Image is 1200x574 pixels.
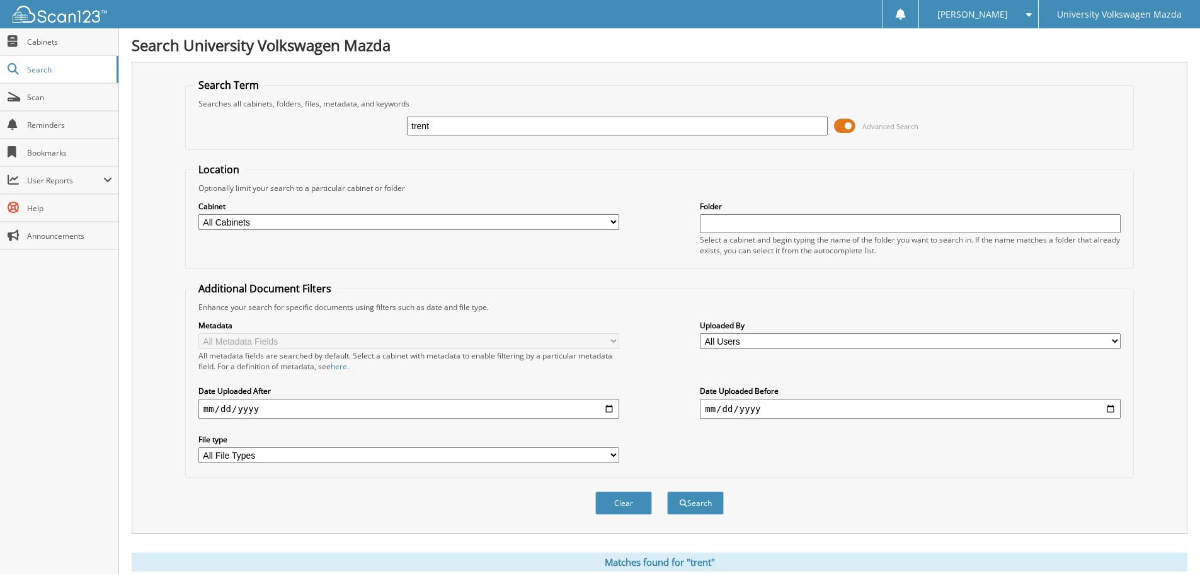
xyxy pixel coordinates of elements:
[13,6,107,23] img: scan123-logo-white.svg
[700,234,1121,256] div: Select a cabinet and begin typing the name of the folder you want to search in. If the name match...
[937,11,1008,18] span: [PERSON_NAME]
[27,147,112,158] span: Bookmarks
[192,183,1127,193] div: Optionally limit your search to a particular cabinet or folder
[27,64,110,75] span: Search
[700,320,1121,331] label: Uploaded By
[27,37,112,47] span: Cabinets
[595,491,652,515] button: Clear
[198,386,619,396] label: Date Uploaded After
[198,434,619,445] label: File type
[27,203,112,214] span: Help
[700,201,1121,212] label: Folder
[27,175,103,186] span: User Reports
[192,163,246,176] legend: Location
[331,361,347,372] a: here
[700,399,1121,419] input: end
[198,399,619,419] input: start
[132,35,1187,55] h1: Search University Volkswagen Mazda
[132,553,1187,571] div: Matches found for "trent"
[192,302,1127,313] div: Enhance your search for specific documents using filters such as date and file type.
[700,386,1121,396] label: Date Uploaded Before
[192,78,265,92] legend: Search Term
[1057,11,1182,18] span: University Volkswagen Mazda
[198,201,619,212] label: Cabinet
[198,320,619,331] label: Metadata
[27,231,112,241] span: Announcements
[198,350,619,372] div: All metadata fields are searched by default. Select a cabinet with metadata to enable filtering b...
[667,491,724,515] button: Search
[27,120,112,130] span: Reminders
[192,98,1127,109] div: Searches all cabinets, folders, files, metadata, and keywords
[862,122,918,131] span: Advanced Search
[27,92,112,103] span: Scan
[192,282,338,296] legend: Additional Document Filters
